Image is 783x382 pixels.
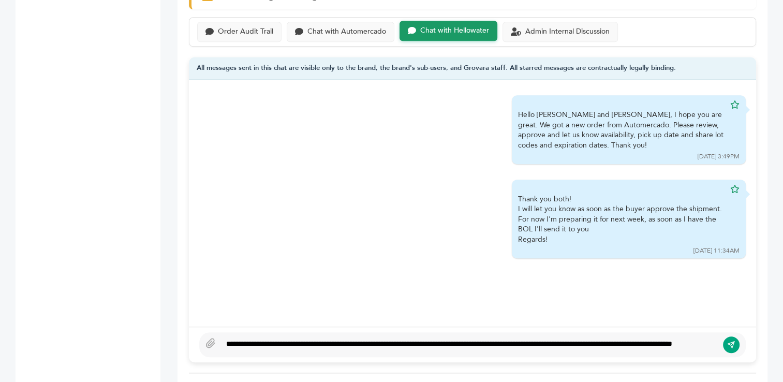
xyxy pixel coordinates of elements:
div: Hello [PERSON_NAME] and [PERSON_NAME], I hope you are great. We got a new order from Automercado.... [518,110,725,150]
div: Admin Internal Discussion [525,27,610,36]
div: Chat with Automercado [307,27,386,36]
div: Regards! [518,234,725,245]
div: [DATE] 11:34AM [693,246,740,255]
div: All messages sent in this chat are visible only to the brand, the brand's sub-users, and Grovara ... [189,57,756,80]
div: Chat with Hellowater [420,26,489,35]
div: I will let you know as soon as the buyer approve the shipment. For now I'm preparing it for next ... [518,204,725,234]
div: [DATE] 3:49PM [698,152,740,161]
div: Order Audit Trail [218,27,273,36]
div: Thank you both! [518,194,725,245]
